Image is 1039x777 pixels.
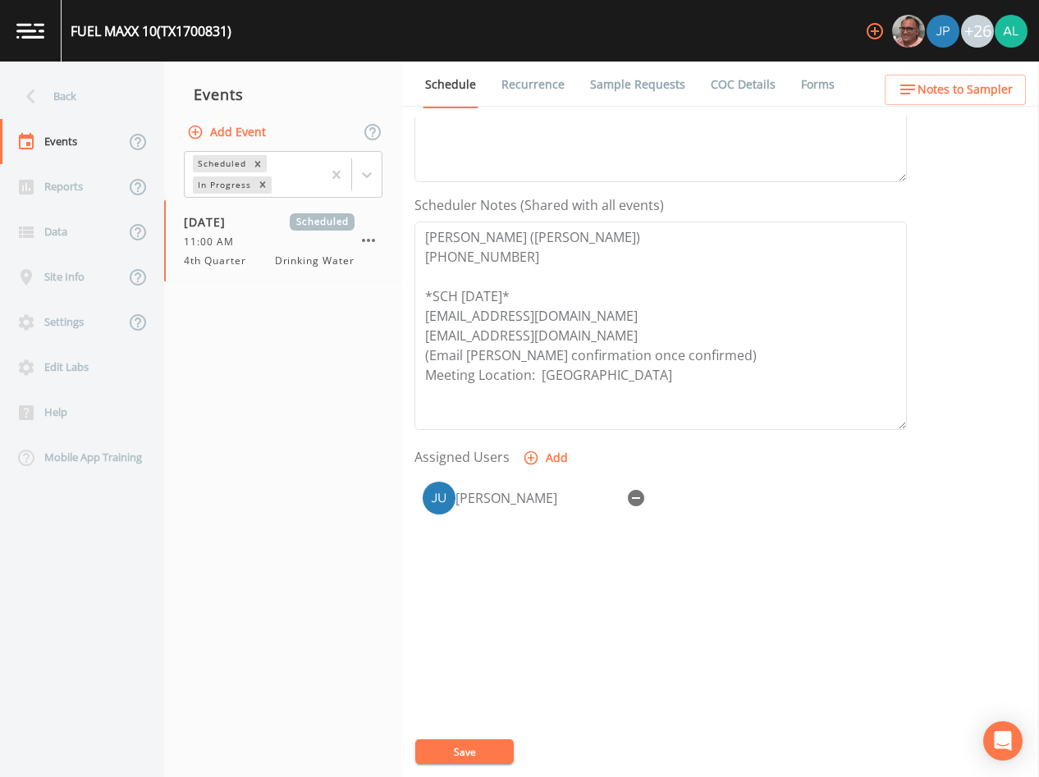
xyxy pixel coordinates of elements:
[983,721,1023,761] div: Open Intercom Messenger
[799,62,837,107] a: Forms
[918,80,1013,100] span: Notes to Sampler
[164,200,402,282] a: [DATE]Scheduled11:00 AM4th QuarterDrinking Water
[708,62,778,107] a: COC Details
[588,62,688,107] a: Sample Requests
[926,15,960,48] div: Joshua gere Paul
[254,176,272,194] div: Remove In Progress
[193,155,249,172] div: Scheduled
[995,15,1028,48] img: 30a13df2a12044f58df5f6b7fda61338
[184,117,272,148] button: Add Event
[414,447,510,467] label: Assigned Users
[961,15,994,48] div: +26
[927,15,959,48] img: 41241ef155101aa6d92a04480b0d0000
[414,195,664,215] label: Scheduler Notes (Shared with all events)
[455,488,620,508] div: [PERSON_NAME]
[415,739,514,764] button: Save
[184,213,237,231] span: [DATE]
[414,222,907,430] textarea: [PERSON_NAME] ([PERSON_NAME]) [PHONE_NUMBER] *SCH [DATE]* [EMAIL_ADDRESS][DOMAIN_NAME] [EMAIL_ADD...
[423,62,478,108] a: Schedule
[16,23,44,39] img: logo
[249,155,267,172] div: Remove Scheduled
[885,75,1026,105] button: Notes to Sampler
[290,213,355,231] span: Scheduled
[164,74,402,115] div: Events
[423,482,455,514] img: e300be8af800d45f31420dc47e872297
[499,62,567,107] a: Recurrence
[71,21,231,41] div: FUEL MAXX 10 (TX1700831)
[892,15,925,48] img: e2d790fa78825a4bb76dcb6ab311d44c
[193,176,254,194] div: In Progress
[184,254,256,268] span: 4th Quarter
[519,443,574,473] button: Add
[275,254,355,268] span: Drinking Water
[891,15,926,48] div: Mike Franklin
[184,235,244,249] span: 11:00 AM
